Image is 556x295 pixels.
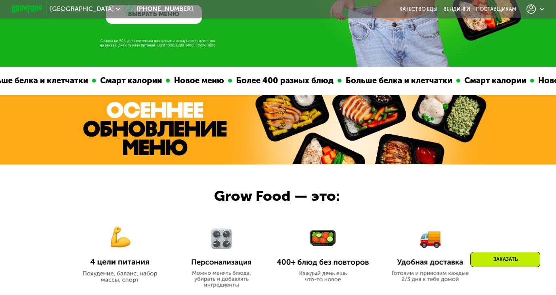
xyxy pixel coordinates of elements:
div: Больше белка и клетчатки [336,74,450,87]
div: Более 400 разных блюд [226,74,332,87]
a: [PHONE_NUMBER] [124,4,193,14]
div: Новое меню [164,74,222,87]
div: Смарт калории [90,74,160,87]
div: Смарт калории [454,74,524,87]
span: [GEOGRAPHIC_DATA] [50,6,114,12]
div: поставщикам [476,6,516,12]
div: Grow Food — это: [214,185,361,207]
a: Вендинги [443,6,470,12]
a: Качество еды [399,6,437,12]
div: Заказать [470,252,540,267]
